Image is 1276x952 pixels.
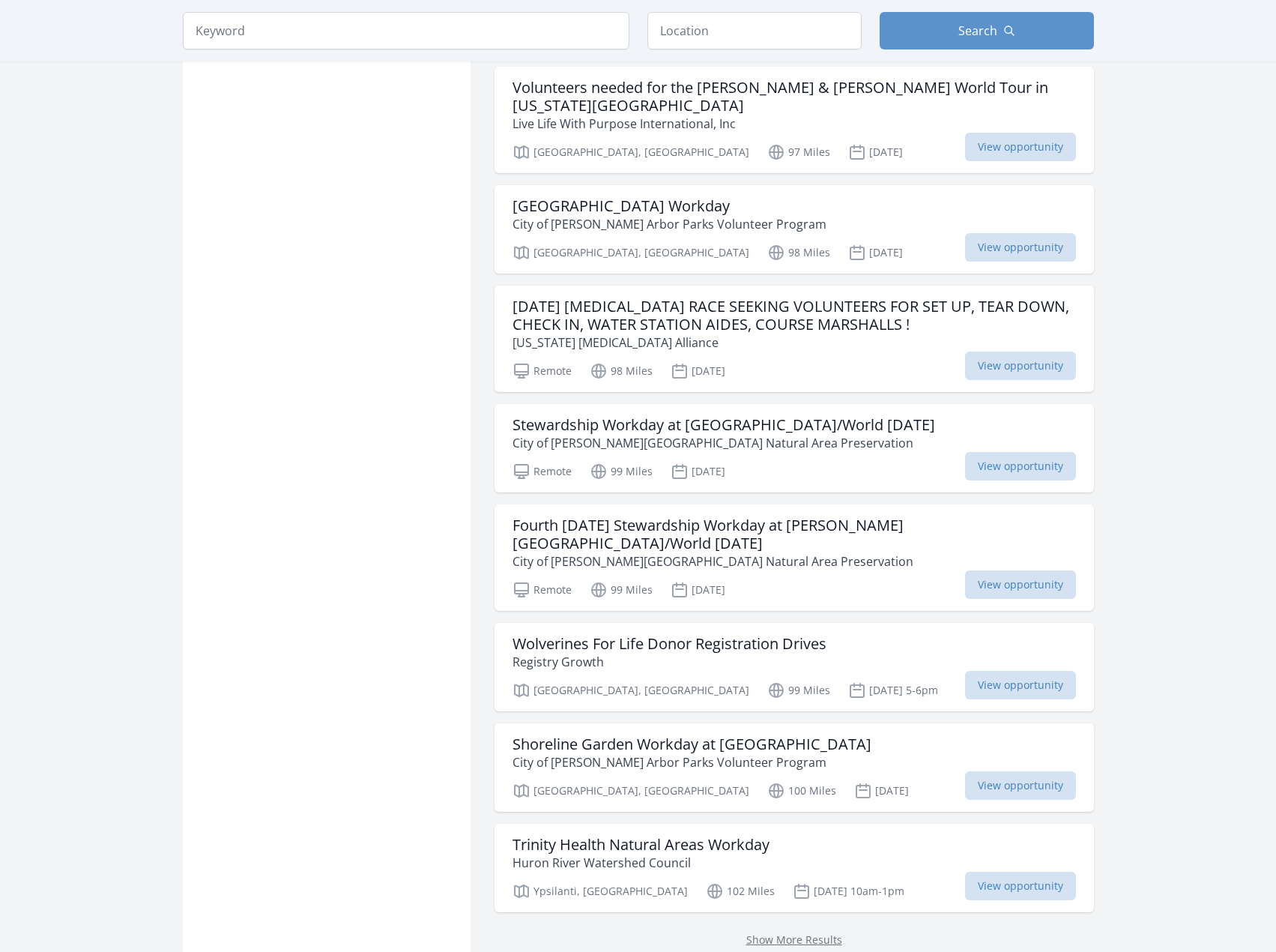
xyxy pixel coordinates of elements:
p: [GEOGRAPHIC_DATA], [GEOGRAPHIC_DATA] [512,143,749,161]
p: City of [PERSON_NAME] Arbor Parks Volunteer Program [512,215,826,233]
a: Trinity Health Natural Areas Workday Huron River Watershed Council Ypsilanti, [GEOGRAPHIC_DATA] 1... [495,824,1094,912]
a: Fourth [DATE] Stewardship Workday at [PERSON_NAME][GEOGRAPHIC_DATA]/World [DATE] City of [PERSON_... [495,504,1094,611]
span: Search [958,22,997,40]
span: View opportunity [965,671,1076,699]
input: Keyword [183,12,629,49]
a: [DATE] [MEDICAL_DATA] RACE SEEKING VOLUNTEERS FOR SET UP, TEAR DOWN, CHECK IN, WATER STATION AIDE... [495,286,1094,392]
p: Remote [512,362,572,380]
h3: [DATE] [MEDICAL_DATA] RACE SEEKING VOLUNTEERS FOR SET UP, TEAR DOWN, CHECK IN, WATER STATION AIDE... [512,298,1076,334]
h3: [GEOGRAPHIC_DATA] Workday [512,197,826,215]
p: 98 Miles [590,362,653,380]
p: [GEOGRAPHIC_DATA], [GEOGRAPHIC_DATA] [512,782,749,800]
p: 99 Miles [590,463,653,480]
span: View opportunity [965,452,1076,480]
span: View opportunity [965,352,1076,380]
p: [DATE] 10am-1pm [793,882,904,900]
p: [DATE] [671,463,725,480]
p: Live Life With Purpose International, Inc [512,115,1076,133]
p: [DATE] [854,782,909,800]
p: 102 Miles [706,882,775,900]
span: View opportunity [965,133,1076,161]
p: Remote [512,463,572,480]
p: [GEOGRAPHIC_DATA], [GEOGRAPHIC_DATA] [512,244,749,262]
a: [GEOGRAPHIC_DATA] Workday City of [PERSON_NAME] Arbor Parks Volunteer Program [GEOGRAPHIC_DATA], ... [495,185,1094,274]
button: Search [880,12,1094,49]
h3: Trinity Health Natural Areas Workday [512,836,769,854]
a: Shoreline Garden Workday at [GEOGRAPHIC_DATA] City of [PERSON_NAME] Arbor Parks Volunteer Program... [495,723,1094,812]
span: View opportunity [965,570,1076,599]
p: [DATE] [671,581,725,599]
p: 99 Miles [767,681,830,699]
a: Volunteers needed for the [PERSON_NAME] & [PERSON_NAME] World Tour in [US_STATE][GEOGRAPHIC_DATA]... [495,67,1094,173]
p: [GEOGRAPHIC_DATA], [GEOGRAPHIC_DATA] [512,681,749,699]
span: View opportunity [965,233,1076,262]
p: [DATE] [848,244,903,262]
p: [US_STATE] [MEDICAL_DATA] Alliance [512,334,1076,352]
p: Huron River Watershed Council [512,854,769,872]
h3: Volunteers needed for the [PERSON_NAME] & [PERSON_NAME] World Tour in [US_STATE][GEOGRAPHIC_DATA] [512,79,1076,115]
p: 99 Miles [590,581,653,599]
a: Show More Results [746,933,842,947]
p: City of [PERSON_NAME][GEOGRAPHIC_DATA] Natural Area Preservation [512,434,935,452]
h3: Shoreline Garden Workday at [GEOGRAPHIC_DATA] [512,735,871,753]
p: Remote [512,581,572,599]
p: [DATE] [848,143,903,161]
p: Registry Growth [512,653,826,671]
h3: Fourth [DATE] Stewardship Workday at [PERSON_NAME][GEOGRAPHIC_DATA]/World [DATE] [512,516,1076,552]
p: 100 Miles [767,782,836,800]
h3: Wolverines For Life Donor Registration Drives [512,635,826,653]
p: 98 Miles [767,244,830,262]
p: [DATE] [671,362,725,380]
p: Ypsilanti, [GEOGRAPHIC_DATA] [512,882,688,900]
p: City of [PERSON_NAME] Arbor Parks Volunteer Program [512,753,871,771]
p: City of [PERSON_NAME][GEOGRAPHIC_DATA] Natural Area Preservation [512,552,1076,570]
span: View opportunity [965,771,1076,800]
span: View opportunity [965,872,1076,900]
p: 97 Miles [767,143,830,161]
p: [DATE] 5-6pm [848,681,938,699]
h3: Stewardship Workday at [GEOGRAPHIC_DATA]/World [DATE] [512,416,935,434]
a: Wolverines For Life Donor Registration Drives Registry Growth [GEOGRAPHIC_DATA], [GEOGRAPHIC_DATA... [495,623,1094,711]
input: Location [647,12,862,49]
a: Stewardship Workday at [GEOGRAPHIC_DATA]/World [DATE] City of [PERSON_NAME][GEOGRAPHIC_DATA] Natu... [495,404,1094,492]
